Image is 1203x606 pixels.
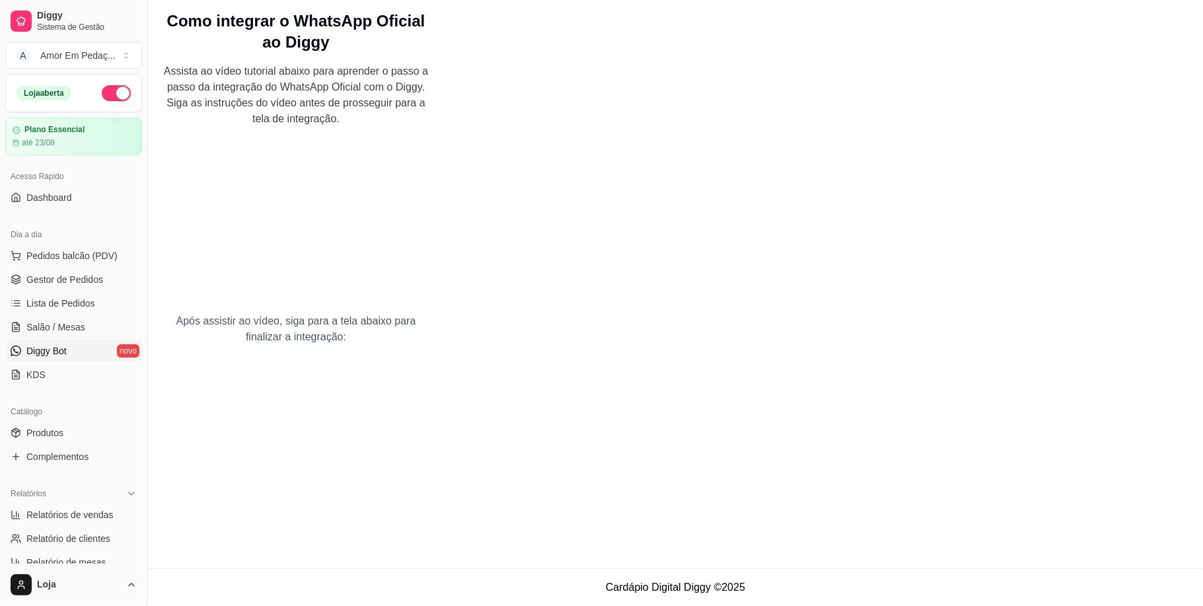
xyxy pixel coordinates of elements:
span: Pedidos balcão (PDV) [26,249,118,262]
div: Catálogo [5,401,142,422]
span: Dashboard [26,191,72,204]
div: Amor Em Pedaç ... [40,49,116,62]
span: KDS [26,368,46,381]
article: até 23/08 [22,137,55,148]
p: Assista ao vídeo tutorial abaixo para aprender o passo a passo da integração do WhatsApp Oficial ... [159,63,433,127]
span: Sistema de Gestão [37,22,137,32]
a: KDS [5,364,142,385]
span: Diggy [37,10,137,22]
button: Pedidos balcão (PDV) [5,245,142,266]
button: Select a team [5,42,142,69]
span: Relatório de mesas [26,556,106,569]
a: Relatório de clientes [5,528,142,549]
a: Plano Essencialaté 23/08 [5,118,142,155]
a: Complementos [5,446,142,467]
h2: Como integrar o WhatsApp Oficial ao Diggy [159,11,433,53]
button: Alterar Status [102,85,131,101]
span: Lista de Pedidos [26,297,95,310]
a: Dashboard [5,187,142,208]
span: Complementos [26,450,89,463]
div: Loja aberta [17,86,71,100]
article: Plano Essencial [24,125,85,135]
div: Acesso Rápido [5,166,142,187]
span: Produtos [26,426,63,439]
a: DiggySistema de Gestão [5,5,142,37]
a: Relatórios de vendas [5,504,142,525]
a: Produtos [5,422,142,443]
a: Lista de Pedidos [5,293,142,314]
div: Dia a dia [5,224,142,245]
a: Diggy Botnovo [5,340,142,361]
iframe: Tutorial Integração WhatsApp Oficial Diggy [159,143,433,297]
p: Após assistir ao vídeo, siga para a tela abaixo para finalizar a integração: [159,313,433,345]
span: Loja [37,579,121,591]
footer: Cardápio Digital Diggy © 2025 [148,568,1203,606]
span: Relatório de clientes [26,532,110,545]
span: Relatórios [11,488,46,499]
a: Relatório de mesas [5,552,142,573]
button: Loja [5,569,142,601]
span: Diggy Bot [26,344,67,358]
span: Gestor de Pedidos [26,273,103,286]
a: Gestor de Pedidos [5,269,142,290]
span: Relatórios de vendas [26,508,114,521]
span: A [17,49,30,62]
a: Salão / Mesas [5,317,142,338]
span: Salão / Mesas [26,321,85,334]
